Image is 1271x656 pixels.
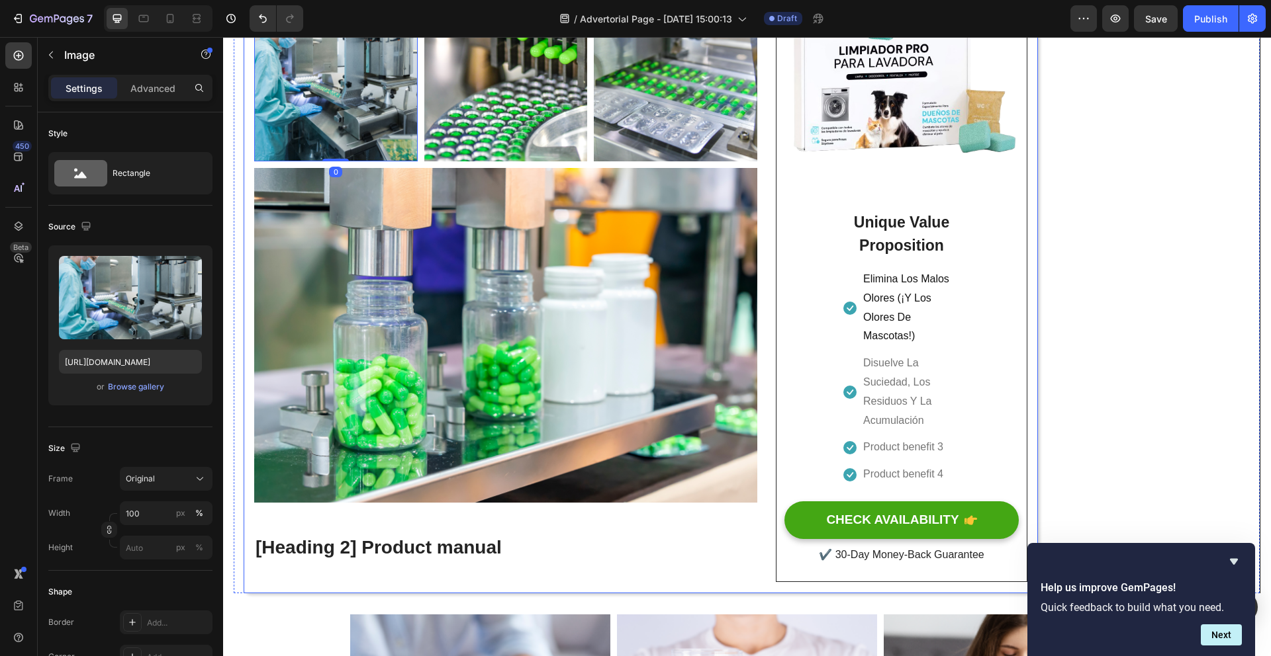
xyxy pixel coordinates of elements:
div: px [176,507,185,519]
button: CHECK AVAILABILITY [561,464,796,502]
label: Frame [48,473,73,485]
img: preview-image [59,256,202,339]
span: Original [126,473,155,485]
div: CHECK AVAILABILITY [603,475,735,491]
div: Source [48,218,94,236]
span: or [97,379,105,395]
span: Save [1145,13,1167,24]
p: [Heading 2] Product manual [32,499,533,522]
span: Advertorial Page - [DATE] 15:00:13 [580,12,732,26]
div: px [176,542,185,553]
div: % [195,542,203,553]
p: Product benefit 3 [640,401,720,420]
iframe: Design area [223,37,1271,656]
div: Add... [147,617,209,629]
button: Browse gallery [107,380,165,393]
div: Style [48,128,68,140]
input: px% [120,536,212,559]
div: Size [48,440,83,458]
div: Border [48,616,74,628]
p: Quick feedback to build what you need. [1041,601,1242,614]
button: px [191,505,207,521]
div: 450 [13,141,32,151]
div: Browse gallery [108,381,164,393]
p: Settings [66,81,103,95]
button: Save [1134,5,1178,32]
p: 7 [87,11,93,26]
span: / [574,12,577,26]
p: Image [64,47,177,63]
p: Advanced [130,81,175,95]
button: px [191,540,207,555]
div: Publish [1194,12,1227,26]
label: Width [48,507,70,519]
p: Product benefit 4 [640,428,720,447]
div: Rectangle [113,158,193,188]
button: % [173,505,189,521]
div: Undo/Redo [250,5,303,32]
div: Beta [10,242,32,253]
h2: Help us improve GemPages! [1041,580,1242,596]
button: % [173,540,189,555]
img: Alt Image [31,131,534,466]
div: Shape [48,586,72,598]
span: Draft [777,13,797,24]
button: Next question [1201,624,1242,645]
div: 0 [106,130,119,140]
button: Original [120,467,212,491]
input: px% [120,501,212,525]
div: % [195,507,203,519]
div: Help us improve GemPages! [1041,553,1242,645]
input: https://example.com/image.jpg [59,350,202,374]
p: Unique Value Proposition [622,174,735,220]
button: 7 [5,5,99,32]
label: Height [48,542,73,553]
button: Publish [1183,5,1239,32]
p: Disuelve La Suciedad, Los Residuos Y La Acumulación [640,317,735,393]
button: Hide survey [1226,553,1242,569]
p: Elimina Los Malos Olores (¡Y Los Olores De Mascotas!) [640,233,728,309]
p: ✔️ 30-Day Money-Back Guarantee [563,509,794,528]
